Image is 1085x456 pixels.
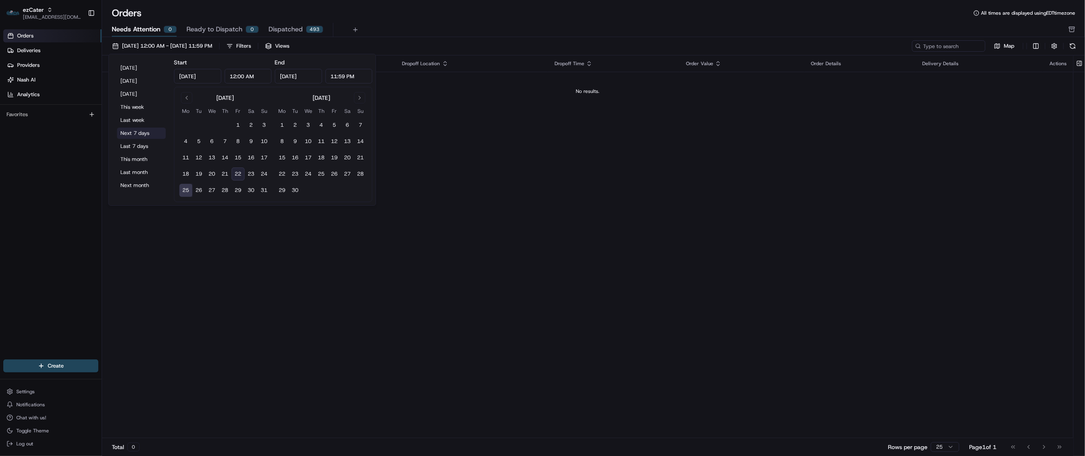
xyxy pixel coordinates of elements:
[245,151,258,164] button: 16
[3,59,102,72] a: Providers
[315,135,328,148] button: 11
[302,107,315,115] th: Wednesday
[232,184,245,197] button: 29
[341,135,354,148] button: 13
[315,151,328,164] button: 18
[3,73,102,86] a: Nash AI
[245,107,258,115] th: Saturday
[17,76,36,84] span: Nash AI
[117,167,166,178] button: Last month
[8,33,149,46] p: Welcome 👋
[3,44,102,57] a: Deliveries
[28,86,103,93] div: We're available if you need us!
[258,107,271,115] th: Sunday
[17,62,40,69] span: Providers
[180,167,193,181] button: 18
[289,151,302,164] button: 16
[275,42,289,50] span: Views
[302,167,315,181] button: 24
[922,60,1036,67] div: Delivery Details
[193,135,206,148] button: 5
[3,399,98,410] button: Notifications
[117,180,166,191] button: Next month
[276,184,289,197] button: 29
[245,184,258,197] button: 30
[245,135,258,148] button: 9
[315,167,328,181] button: 25
[315,119,328,132] button: 4
[174,69,222,84] input: Date
[912,40,985,52] input: Type to search
[1004,42,1014,50] span: Map
[122,42,212,50] span: [DATE] 12:00 AM - [DATE] 11:59 PM
[7,11,20,16] img: ezCater
[206,135,219,148] button: 6
[69,119,75,126] div: 💻
[8,119,15,126] div: 📗
[276,135,289,148] button: 8
[66,115,134,130] a: 💻API Documentation
[1067,40,1078,52] button: Refresh
[555,60,673,67] div: Dropoff Time
[21,53,135,62] input: Clear
[219,107,232,115] th: Thursday
[16,401,45,408] span: Notifications
[219,135,232,148] button: 7
[354,119,367,132] button: 7
[315,107,328,115] th: Thursday
[193,151,206,164] button: 12
[328,135,341,148] button: 12
[236,42,251,50] div: Filters
[328,119,341,132] button: 5
[8,78,23,93] img: 1736555255976-a54dd68f-1ca7-489b-9aae-adbdc363a1c4
[219,184,232,197] button: 28
[354,135,367,148] button: 14
[206,184,219,197] button: 27
[17,47,40,54] span: Deliveries
[17,91,40,98] span: Analytics
[164,26,177,33] div: 0
[112,7,142,20] h1: Orders
[16,427,49,434] span: Toggle Theme
[686,60,798,67] div: Order Value
[206,167,219,181] button: 20
[275,69,322,84] input: Date
[105,88,1070,95] div: No results.
[48,362,64,370] span: Create
[341,107,354,115] th: Saturday
[206,107,219,115] th: Wednesday
[186,24,242,34] span: Ready to Dispatch
[276,107,289,115] th: Monday
[224,69,272,84] input: Time
[117,75,166,87] button: [DATE]
[354,151,367,164] button: 21
[258,184,271,197] button: 31
[341,151,354,164] button: 20
[23,14,81,20] button: [EMAIL_ADDRESS][DOMAIN_NAME]
[117,88,166,100] button: [DATE]
[302,151,315,164] button: 17
[3,108,98,121] div: Favorites
[117,101,166,113] button: This week
[258,151,271,164] button: 17
[16,414,46,421] span: Chat with us!
[127,443,140,452] div: 0
[328,107,341,115] th: Friday
[117,62,166,74] button: [DATE]
[28,78,134,86] div: Start new chat
[981,10,1075,16] span: All times are displayed using EDT timezone
[258,135,271,148] button: 10
[232,135,245,148] button: 8
[193,167,206,181] button: 19
[117,128,166,139] button: Next 7 days
[289,135,302,148] button: 9
[811,60,909,67] div: Order Details
[206,151,219,164] button: 13
[3,88,102,101] a: Analytics
[969,443,996,451] div: Page 1 of 1
[289,107,302,115] th: Tuesday
[193,107,206,115] th: Tuesday
[246,26,259,33] div: 0
[180,151,193,164] button: 11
